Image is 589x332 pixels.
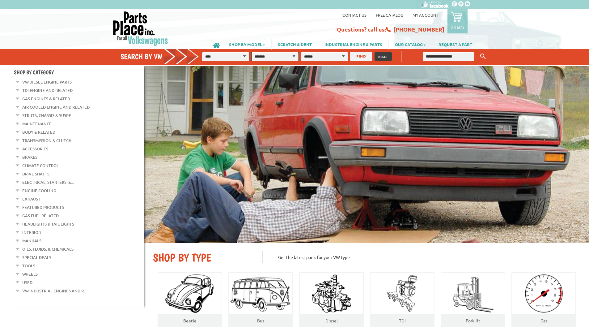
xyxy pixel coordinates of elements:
[183,318,197,323] a: Beetle
[22,245,74,253] a: Oils, Fluids, & Chemicals
[22,136,71,144] a: Transmission & Clutch
[432,39,478,50] a: REQUEST A PART
[466,318,480,323] a: Forklift
[22,178,74,186] a: Electrical, Starters, &...
[375,52,392,61] button: RESET
[257,318,264,323] a: Bus
[478,51,488,62] button: Keyword Search
[22,95,70,103] a: Gas Engines & Related
[22,153,37,161] a: Brakes
[22,287,87,295] a: VW Industrial Engines and R...
[159,273,221,314] img: Beatle
[378,54,388,59] span: RESET
[272,39,318,50] a: SCRATCH & DENT
[519,273,569,314] img: Gas
[22,162,59,170] a: Climate Control
[451,273,495,314] img: Forklift
[376,12,403,18] a: Free Catalog
[22,262,35,270] a: Tools
[22,237,41,245] a: Manuals
[22,270,38,278] a: Wheels
[22,278,32,287] a: Used
[318,39,388,50] a: INDUSTRIAL ENGINE & PARTS
[540,318,547,323] a: Gas
[350,52,372,61] button: FIND
[22,212,59,220] a: Gas Fuel Related
[309,273,354,314] img: Diesel
[22,111,74,119] a: Struts, Chassis & Suspe...
[399,318,406,323] a: TDI
[22,145,48,153] a: Accessories
[22,128,55,136] a: Body & Related
[413,12,438,18] a: My Account
[325,318,338,323] a: Diesel
[22,86,73,94] a: TDI Engine and Related
[22,220,74,228] a: Headlights & Tail Lights
[144,66,589,243] img: First slide [900x500]
[22,228,41,236] a: Interior
[22,120,52,128] a: Maintenance
[153,251,253,264] h2: SHOP BY TYPE
[121,52,205,61] h4: Search by VW
[22,78,72,86] a: VW Diesel Engine Parts
[451,24,464,30] p: 0 items
[382,273,422,314] img: TDI
[22,103,90,111] a: Air Cooled Engine and Related
[22,195,40,203] a: Exhaust
[262,251,580,263] p: Get the latest parts for your VW type
[447,9,468,33] a: 0 items
[14,69,144,75] h4: Shop By Category
[229,275,292,313] img: Bus
[389,39,432,50] a: OUR CATALOG
[342,12,367,18] a: Contact us
[223,39,271,50] a: SHOP BY MODEL
[22,203,64,211] a: Featured Products
[22,253,51,261] a: Special Deals
[112,11,169,46] img: Parts Place Inc!
[22,170,49,178] a: Drive Shafts
[22,187,56,195] a: Engine Cooling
